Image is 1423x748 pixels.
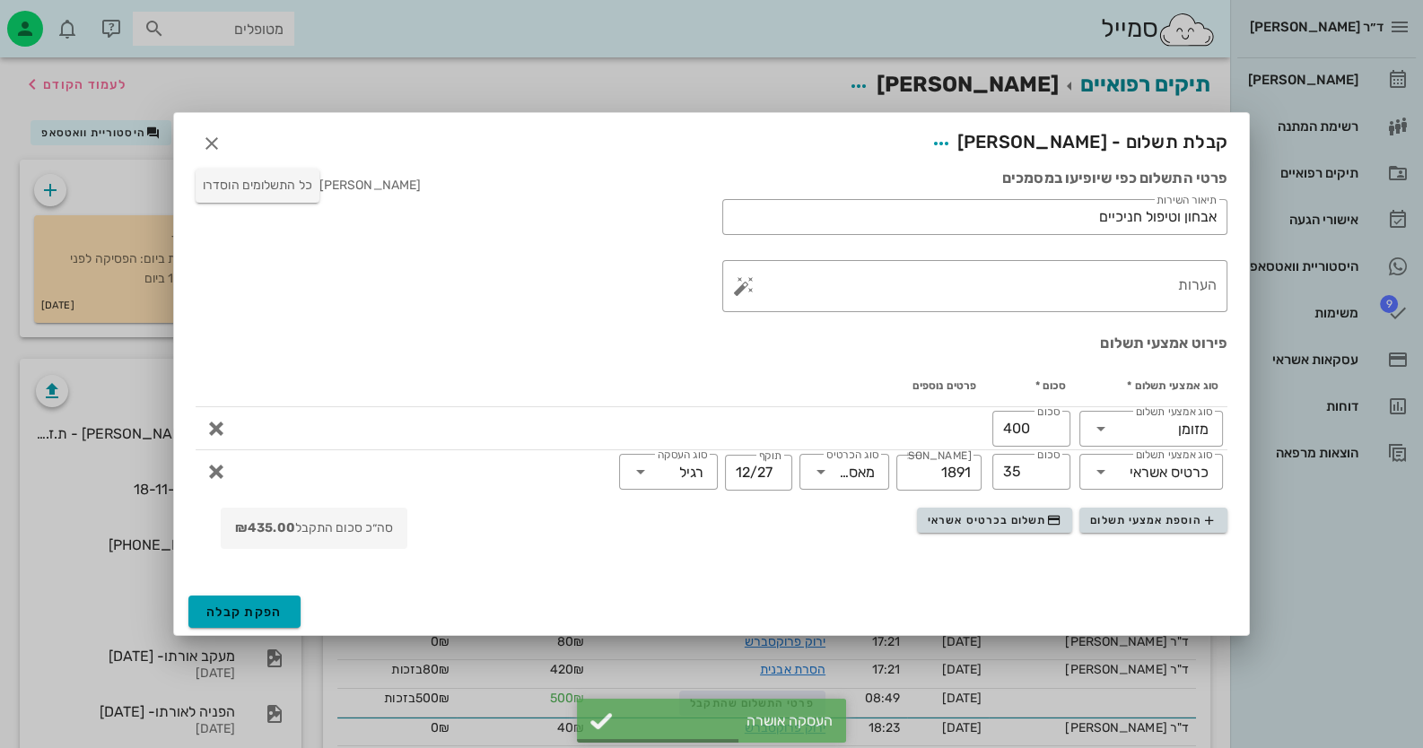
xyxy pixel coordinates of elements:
th: סוג אמצעי תשלום * [1075,364,1227,407]
div: סוג אמצעי תשלוםמזומן [1079,411,1223,447]
th: פרטים נוספים [237,364,985,407]
div: מזומן [1178,422,1209,438]
span: כל התשלומים הוסדרו [203,178,312,193]
div: סה״כ סכום התקבל [221,508,407,549]
button: הפקת קבלה [188,596,301,628]
label: סוג הכרטיס [826,448,878,462]
label: סוג העסקה [658,448,708,462]
div: כרטיס אשראי [1130,465,1209,481]
span: הוספת אמצעי תשלום [1090,513,1216,527]
div: [PERSON_NAME] [196,169,421,210]
div: העסקה אושרה [622,712,833,729]
span: הפקת קבלה [206,604,283,620]
label: סכום [1037,405,1060,419]
div: סוג אמצעי תשלוםכרטיס אשראי [1079,454,1223,490]
h3: פירוט אמצעי תשלום [196,334,1227,353]
label: סכום [1037,448,1060,462]
label: סוג אמצעי תשלום [1136,405,1213,419]
div: סוג העסקהרגיל [619,454,718,490]
label: סוג אמצעי תשלום [1136,448,1213,462]
button: תשלום בכרטיס אשראי [917,508,1072,533]
div: רגיל [679,465,703,481]
span: קבלת תשלום - [PERSON_NAME] [925,127,1228,160]
label: תיאור השירות [1157,194,1218,207]
h3: פרטי התשלום כפי שיופיעו במסמכים [722,169,1227,188]
label: תוקף [759,449,782,463]
span: תשלום בכרטיס אשראי [928,513,1061,527]
th: סכום * [985,364,1075,407]
button: הוספת אמצעי תשלום [1079,508,1227,533]
strong: ₪435.00 [235,520,295,535]
label: [PERSON_NAME]׳ כרטיס [907,449,971,463]
div: מאסטרקארד [836,465,875,481]
div: סוג הכרטיסמאסטרקארד [799,454,889,490]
